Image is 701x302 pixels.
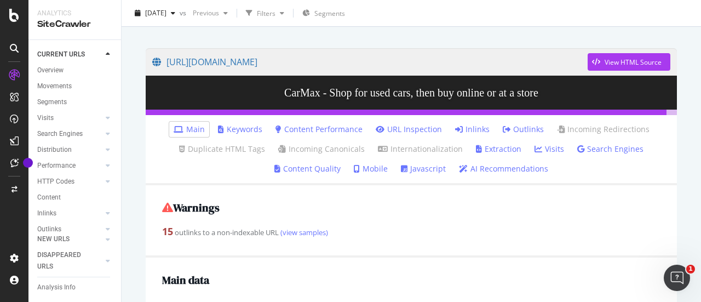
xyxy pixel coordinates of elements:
a: DISAPPEARED URLS [37,249,102,272]
button: View HTML Source [588,53,670,71]
div: Segments [37,96,67,108]
a: Extraction [476,144,521,155]
a: Inlinks [37,208,102,219]
a: Outlinks [37,224,102,235]
div: NEW URLS [37,233,70,245]
div: outlinks to a non-indexable URL [162,225,660,239]
h2: Main data [162,274,660,286]
div: SiteCrawler [37,18,112,31]
span: vs [180,8,188,18]
a: Incoming Redirections [557,124,650,135]
strong: 15 [162,225,173,238]
a: Inlinks [455,124,490,135]
a: CURRENT URLS [37,49,102,60]
a: Javascript [401,163,446,174]
a: Incoming Canonicals [278,144,365,155]
div: Distribution [37,144,72,156]
div: Inlinks [37,208,56,219]
div: Filters [257,8,275,18]
span: 1 [686,265,695,273]
button: Segments [298,4,349,22]
button: Previous [188,4,232,22]
a: Visits [37,112,102,124]
a: Duplicate HTML Tags [179,144,265,155]
a: Performance [37,160,102,172]
div: Overview [37,65,64,76]
div: Outlinks [37,224,61,235]
a: Movements [37,81,113,92]
a: Overview [37,65,113,76]
a: Analysis Info [37,282,113,293]
div: HTTP Codes [37,176,74,187]
div: Search Engines [37,128,83,140]
a: Content Performance [275,124,363,135]
a: Mobile [354,163,388,174]
button: Filters [242,4,289,22]
div: Tooltip anchor [23,158,33,168]
div: Performance [37,160,76,172]
a: Distribution [37,144,102,156]
a: Content [37,192,113,203]
a: AI Recommendations [459,163,548,174]
h2: Warnings [162,202,660,214]
div: DISAPPEARED URLS [37,249,93,272]
a: Search Engines [37,128,102,140]
button: [DATE] [130,4,180,22]
span: Segments [314,9,345,18]
a: URL Inspection [376,124,442,135]
div: Movements [37,81,72,92]
div: Analytics [37,9,112,18]
span: Previous [188,8,219,18]
iframe: Intercom live chat [664,265,690,291]
span: 2025 Sep. 7th [145,8,166,18]
a: HTTP Codes [37,176,102,187]
div: CURRENT URLS [37,49,85,60]
div: Content [37,192,61,203]
a: Keywords [218,124,262,135]
a: (view samples) [279,227,328,237]
a: Visits [535,144,564,155]
a: [URL][DOMAIN_NAME] [152,48,588,76]
a: Search Engines [577,144,643,155]
div: View HTML Source [605,58,662,67]
div: Analysis Info [37,282,76,293]
a: NEW URLS [37,233,102,245]
a: Outlinks [503,124,544,135]
div: Visits [37,112,54,124]
a: Segments [37,96,113,108]
a: Main [174,124,205,135]
h3: CarMax - Shop for used cars, then buy online or at a store [146,76,677,110]
a: Internationalization [378,144,463,155]
a: Content Quality [274,163,341,174]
